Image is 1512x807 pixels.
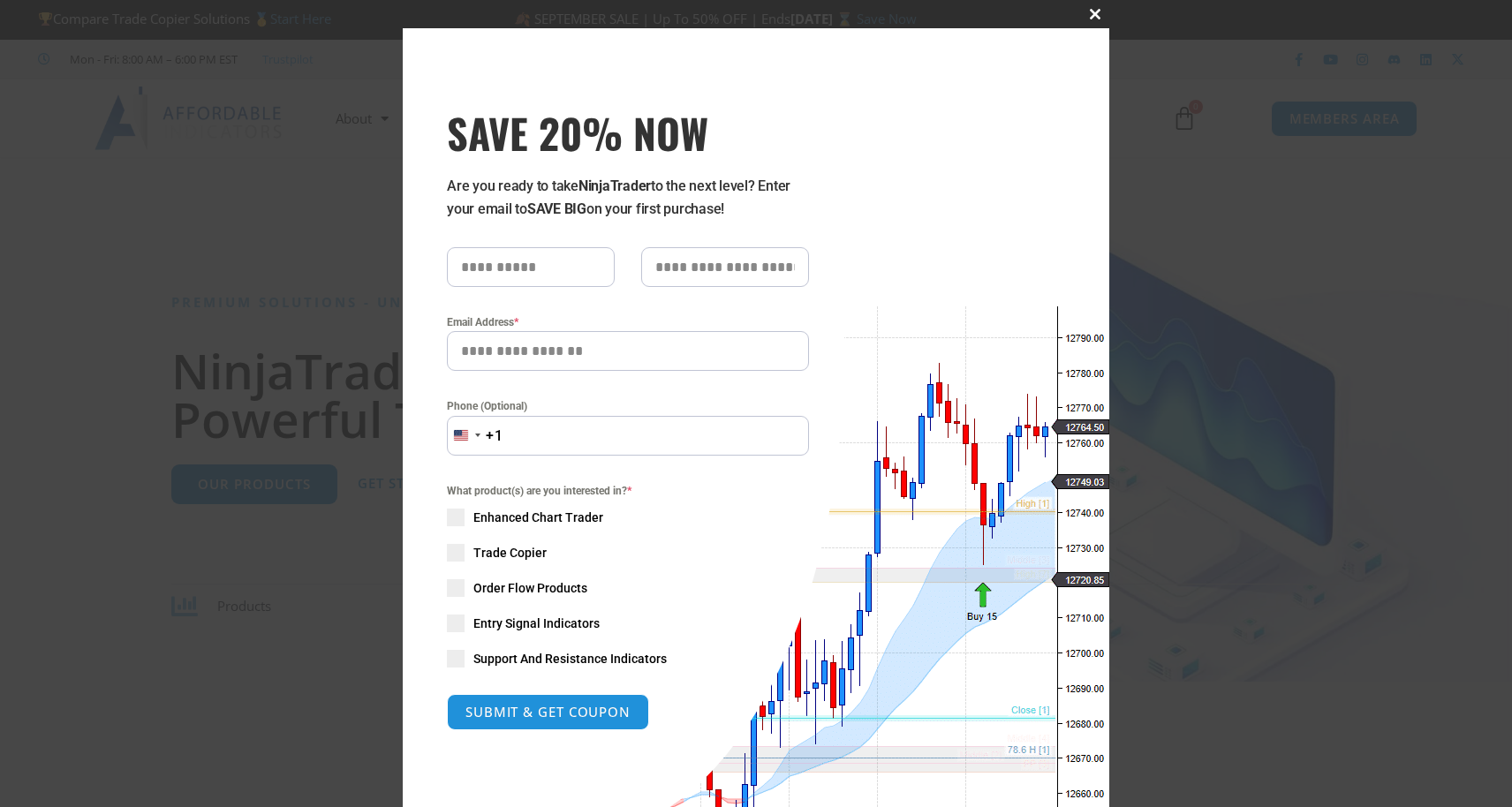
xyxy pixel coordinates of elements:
label: Support And Resistance Indicators [447,650,809,667]
strong: SAVE BIG [527,200,586,217]
button: Selected country [447,416,503,456]
label: Trade Copier [447,544,809,562]
label: Email Address [447,313,809,331]
strong: NinjaTrader [578,177,651,194]
span: Enhanced Chart Trader [473,509,603,526]
label: Phone (Optional) [447,397,809,415]
label: Entry Signal Indicators [447,615,809,632]
span: What product(s) are you interested in? [447,482,809,500]
h3: SAVE 20% NOW [447,108,809,157]
span: Support And Resistance Indicators [473,650,667,667]
span: Trade Copier [473,544,547,562]
label: Order Flow Products [447,579,809,597]
button: SUBMIT & GET COUPON [447,694,649,730]
p: Are you ready to take to the next level? Enter your email to on your first purchase! [447,175,809,221]
div: +1 [486,425,503,448]
span: Order Flow Products [473,579,587,597]
span: Entry Signal Indicators [473,615,600,632]
label: Enhanced Chart Trader [447,509,809,526]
